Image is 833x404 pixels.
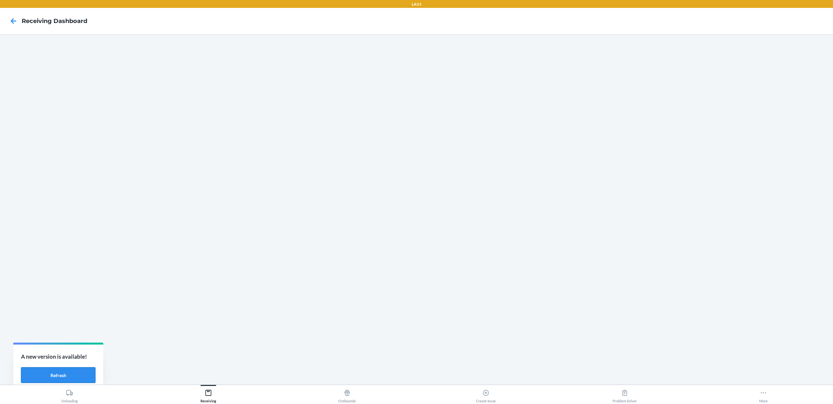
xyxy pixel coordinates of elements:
[200,387,216,403] div: Receiving
[5,39,828,379] iframe: Receiving dashboard
[412,1,422,7] p: LAX1
[21,367,95,383] button: Refresh
[61,387,78,403] div: Unloading
[759,387,768,403] div: More
[21,352,95,361] p: A new version is available!
[694,385,833,403] button: More
[555,385,694,403] button: Problem Solver
[22,17,87,25] h4: Receiving dashboard
[338,387,356,403] div: Outbounds
[278,385,416,403] button: Outbounds
[139,385,278,403] button: Receiving
[416,385,555,403] button: Create Issue
[476,387,496,403] div: Create Issue
[613,387,637,403] div: Problem Solver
